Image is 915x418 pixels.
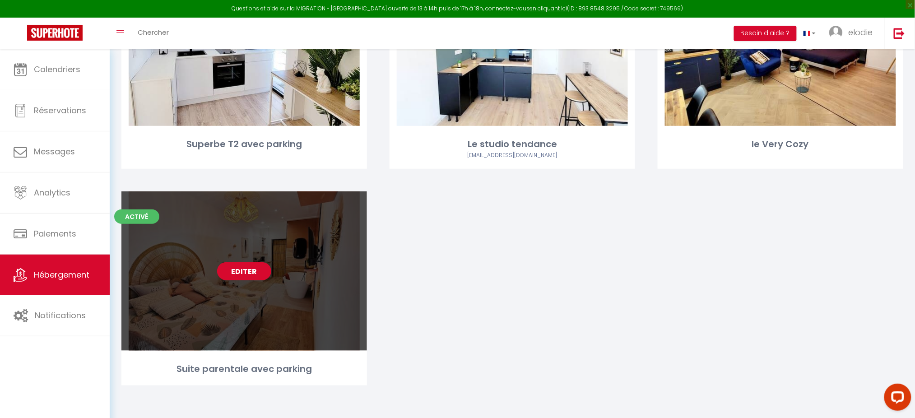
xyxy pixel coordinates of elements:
span: Messages [34,146,75,157]
span: Réservations [34,105,86,116]
img: Super Booking [27,25,83,41]
div: Le studio tendance [390,137,635,151]
iframe: LiveChat chat widget [877,380,915,418]
a: en cliquant ici [529,5,567,12]
div: Suite parentale avec parking [121,362,367,376]
span: Calendriers [34,64,80,75]
span: Paiements [34,228,76,239]
a: Chercher [131,18,176,49]
div: le Very Cozy [658,137,903,151]
span: Hébergement [34,269,89,280]
img: ... [829,26,843,39]
span: elodie [849,27,873,38]
img: logout [894,28,905,39]
span: Notifications [35,310,86,321]
span: Activé [114,209,159,224]
div: Airbnb [390,151,635,160]
a: ... elodie [822,18,884,49]
a: Editer [217,262,271,280]
span: Analytics [34,187,70,198]
button: Besoin d'aide ? [734,26,797,41]
span: Chercher [138,28,169,37]
div: Superbe T2 avec parking [121,137,367,151]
